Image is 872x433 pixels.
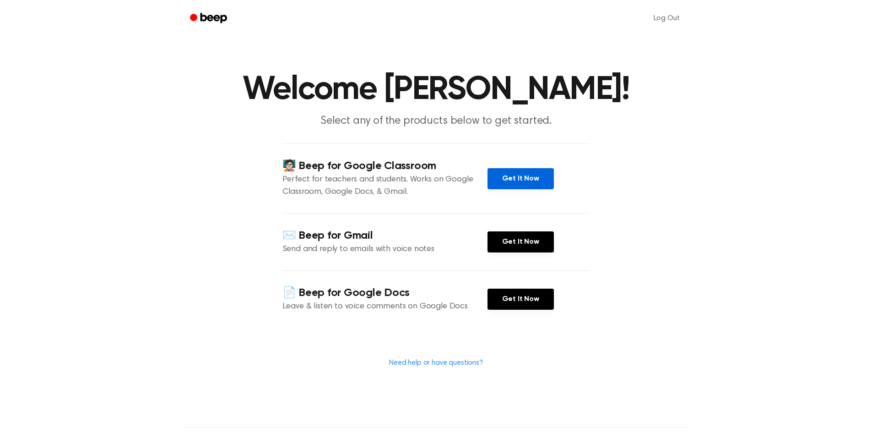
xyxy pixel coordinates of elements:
[487,289,554,310] a: Get It Now
[184,10,235,27] a: Beep
[282,301,487,313] p: Leave & listen to voice comments on Google Docs
[260,114,612,129] p: Select any of the products below to get started.
[202,73,671,106] h1: Welcome [PERSON_NAME]!
[282,285,487,301] h4: 📄 Beep for Google Docs
[282,228,487,243] h4: ✉️ Beep for Gmail
[282,159,487,174] h4: 🧑🏻‍🏫 Beep for Google Classroom
[487,231,554,252] a: Get It Now
[389,359,483,367] a: Need help or have questions?
[282,174,487,198] p: Perfect for teachers and students. Works on Google Classroom, Google Docs, & Gmail.
[645,7,689,29] a: Log Out
[282,243,487,256] p: Send and reply to emails with voice notes
[487,168,554,189] a: Get It Now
